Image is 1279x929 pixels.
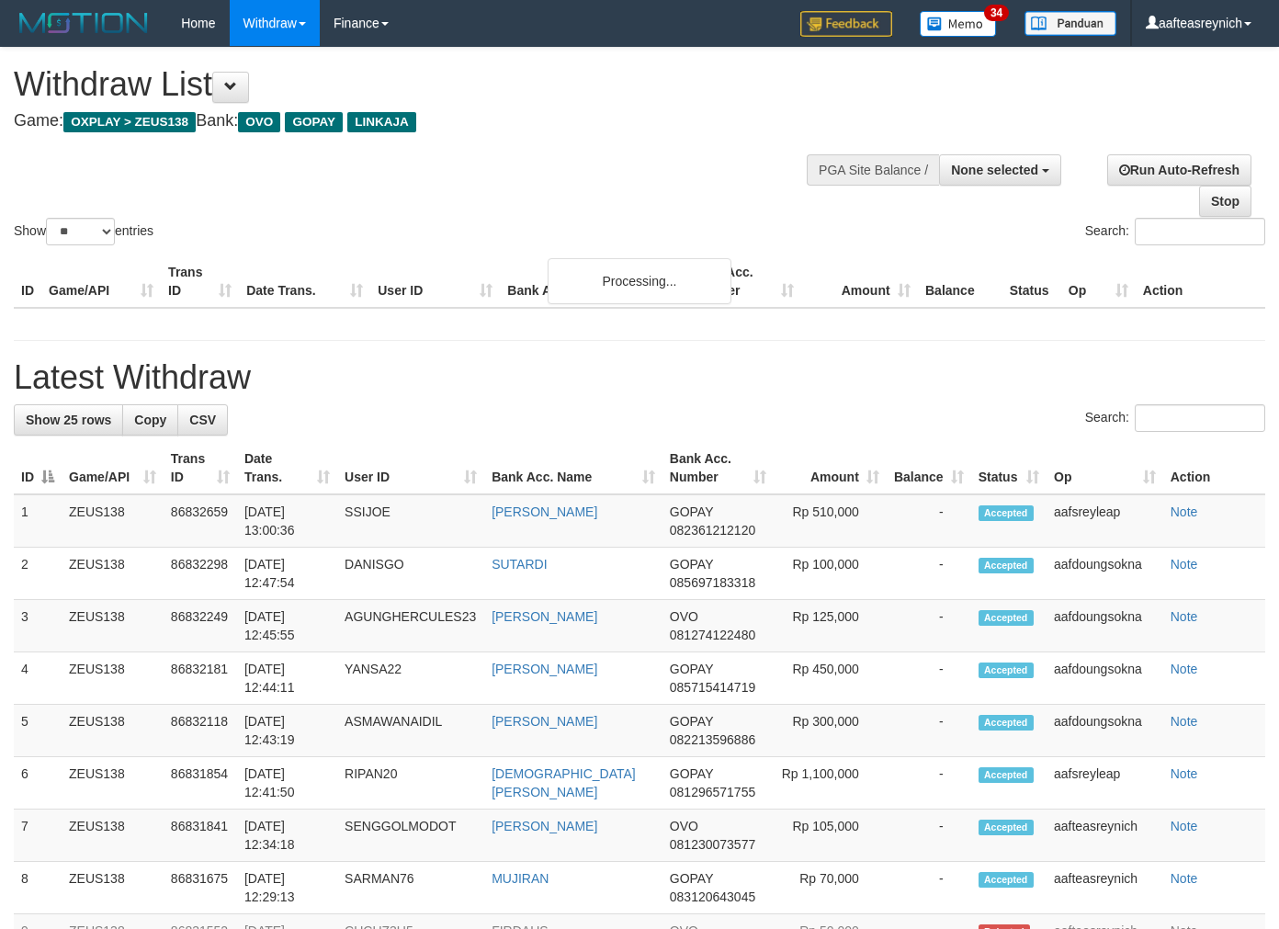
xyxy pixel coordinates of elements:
span: Copy 082213596886 to clipboard [670,732,755,747]
span: OVO [238,112,280,132]
td: ASMAWANAIDIL [337,705,484,757]
div: Processing... [548,258,731,304]
td: Rp 105,000 [774,810,887,862]
td: aafsreyleap [1047,757,1163,810]
th: Status [1002,255,1061,308]
th: Amount: activate to sort column ascending [774,442,887,494]
span: LINKAJA [347,112,416,132]
span: GOPAY [670,714,713,729]
td: [DATE] 12:29:13 [237,862,337,914]
label: Show entries [14,218,153,245]
th: Status: activate to sort column ascending [971,442,1047,494]
td: [DATE] 12:41:50 [237,757,337,810]
td: 5 [14,705,62,757]
a: CSV [177,404,228,436]
td: aafsreyleap [1047,494,1163,548]
th: Date Trans.: activate to sort column ascending [237,442,337,494]
a: Note [1171,557,1198,572]
span: GOPAY [670,504,713,519]
td: [DATE] 12:43:19 [237,705,337,757]
h1: Latest Withdraw [14,359,1265,396]
td: ZEUS138 [62,810,164,862]
span: GOPAY [285,112,343,132]
td: ZEUS138 [62,652,164,705]
td: - [887,705,971,757]
a: [PERSON_NAME] [492,662,597,676]
td: 4 [14,652,62,705]
span: Copy 081274122480 to clipboard [670,628,755,642]
td: [DATE] 12:45:55 [237,600,337,652]
a: Note [1171,504,1198,519]
span: Copy [134,413,166,427]
th: Bank Acc. Number [684,255,800,308]
a: Note [1171,766,1198,781]
th: Amount [801,255,918,308]
img: Feedback.jpg [800,11,892,37]
td: aafdoungsokna [1047,705,1163,757]
button: None selected [939,154,1061,186]
td: 86832659 [164,494,237,548]
a: Stop [1199,186,1251,217]
td: Rp 70,000 [774,862,887,914]
a: Note [1171,871,1198,886]
th: Bank Acc. Name [500,255,684,308]
span: CSV [189,413,216,427]
td: ZEUS138 [62,548,164,600]
td: aafteasreynich [1047,810,1163,862]
td: ZEUS138 [62,494,164,548]
h4: Game: Bank: [14,112,834,130]
input: Search: [1135,218,1265,245]
td: [DATE] 12:47:54 [237,548,337,600]
a: [PERSON_NAME] [492,504,597,519]
td: - [887,548,971,600]
td: Rp 1,100,000 [774,757,887,810]
td: 1 [14,494,62,548]
span: Show 25 rows [26,413,111,427]
input: Search: [1135,404,1265,432]
td: [DATE] 13:00:36 [237,494,337,548]
td: - [887,494,971,548]
td: 8 [14,862,62,914]
th: Balance [918,255,1002,308]
span: None selected [951,163,1038,177]
th: Balance: activate to sort column ascending [887,442,971,494]
span: GOPAY [670,557,713,572]
td: - [887,862,971,914]
a: Note [1171,714,1198,729]
th: User ID: activate to sort column ascending [337,442,484,494]
td: 3 [14,600,62,652]
span: Copy 085715414719 to clipboard [670,680,755,695]
td: 86832118 [164,705,237,757]
td: Rp 450,000 [774,652,887,705]
span: Accepted [979,715,1034,731]
a: SUTARDI [492,557,547,572]
td: ZEUS138 [62,862,164,914]
th: Action [1136,255,1265,308]
span: OVO [670,819,698,833]
td: Rp 125,000 [774,600,887,652]
td: Rp 100,000 [774,548,887,600]
td: 7 [14,810,62,862]
span: Accepted [979,767,1034,783]
span: Accepted [979,820,1034,835]
td: RIPAN20 [337,757,484,810]
span: Copy 083120643045 to clipboard [670,889,755,904]
th: User ID [370,255,500,308]
td: aafdoungsokna [1047,600,1163,652]
td: aafteasreynich [1047,862,1163,914]
td: ZEUS138 [62,757,164,810]
h1: Withdraw List [14,66,834,103]
th: Game/API [41,255,161,308]
th: ID [14,255,41,308]
td: [DATE] 12:34:18 [237,810,337,862]
span: Accepted [979,872,1034,888]
img: panduan.png [1024,11,1116,36]
th: Bank Acc. Name: activate to sort column ascending [484,442,662,494]
div: PGA Site Balance / [807,154,939,186]
td: Rp 300,000 [774,705,887,757]
td: 86832298 [164,548,237,600]
td: - [887,757,971,810]
a: Show 25 rows [14,404,123,436]
td: 86832249 [164,600,237,652]
td: SSIJOE [337,494,484,548]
